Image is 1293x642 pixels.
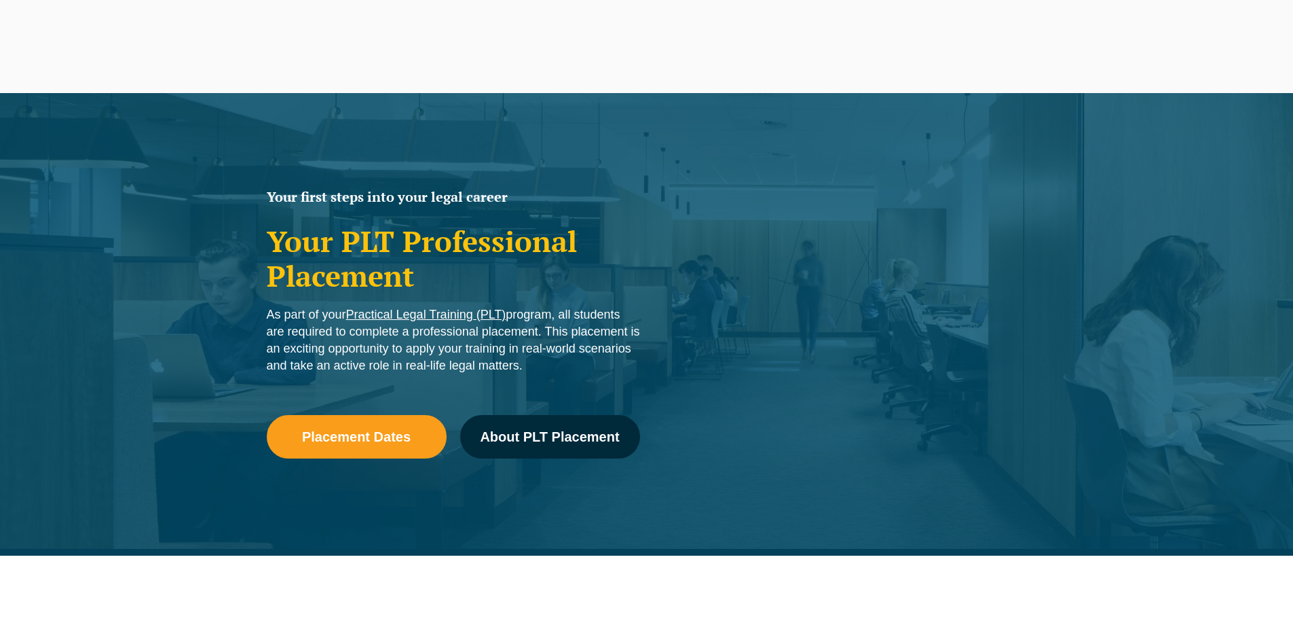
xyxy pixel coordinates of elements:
a: Practical Legal Training (PLT) [346,308,506,321]
span: Placement Dates [302,430,411,444]
span: As part of your program, all students are required to complete a professional placement. This pla... [267,308,640,372]
h2: Your first steps into your legal career [267,190,640,204]
a: About PLT Placement [460,415,640,459]
span: About PLT Placement [480,430,619,444]
a: Placement Dates [267,415,447,459]
h1: Your PLT Professional Placement [267,224,640,293]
